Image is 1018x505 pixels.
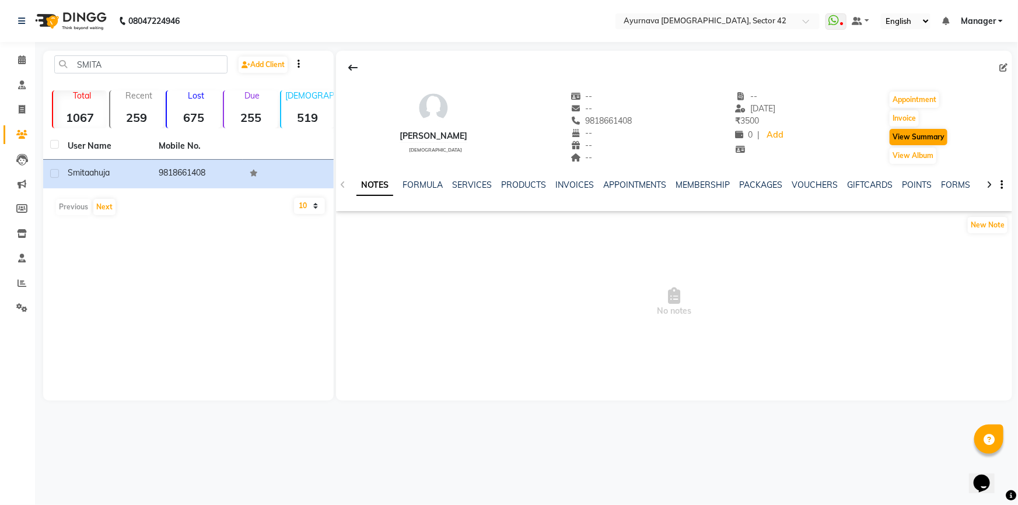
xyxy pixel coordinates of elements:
[969,458,1006,493] iframe: chat widget
[736,91,758,101] span: --
[115,90,164,101] p: Recent
[68,167,89,178] span: smita
[400,130,467,142] div: [PERSON_NAME]
[902,180,932,190] a: POINTS
[54,55,228,73] input: Search by Name/Mobile/Email/Code
[152,133,243,160] th: Mobile No.
[890,110,919,127] button: Invoice
[226,90,278,101] p: Due
[676,180,730,190] a: MEMBERSHIP
[281,110,335,125] strong: 519
[758,129,760,141] span: |
[452,180,492,190] a: SERVICES
[736,115,741,126] span: ₹
[736,115,760,126] span: 3500
[172,90,221,101] p: Lost
[571,91,593,101] span: --
[409,147,462,153] span: [DEMOGRAPHIC_DATA]
[501,180,546,190] a: PRODUCTS
[30,5,110,37] img: logo
[571,152,593,163] span: --
[53,110,107,125] strong: 1067
[93,199,116,215] button: Next
[239,57,288,73] a: Add Client
[890,92,939,108] button: Appointment
[941,180,970,190] a: FORMS
[286,90,335,101] p: [DEMOGRAPHIC_DATA]
[89,167,110,178] span: ahuja
[403,180,443,190] a: FORMULA
[58,90,107,101] p: Total
[739,180,782,190] a: PACKAGES
[128,5,180,37] b: 08047224946
[603,180,666,190] a: APPOINTMENTS
[336,244,1012,360] span: No notes
[356,175,393,196] a: NOTES
[736,103,776,114] span: [DATE]
[110,110,164,125] strong: 259
[555,180,594,190] a: INVOICES
[341,57,365,79] div: Back to Client
[765,127,785,143] a: Add
[890,129,947,145] button: View Summary
[736,129,753,140] span: 0
[61,133,152,160] th: User Name
[792,180,838,190] a: VOUCHERS
[571,140,593,150] span: --
[167,110,221,125] strong: 675
[968,217,1007,233] button: New Note
[152,160,243,188] td: 9818661408
[890,148,936,164] button: View Album
[571,103,593,114] span: --
[571,115,632,126] span: 9818661408
[571,128,593,138] span: --
[847,180,893,190] a: GIFTCARDS
[224,110,278,125] strong: 255
[416,90,451,125] img: avatar
[961,15,996,27] span: Manager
